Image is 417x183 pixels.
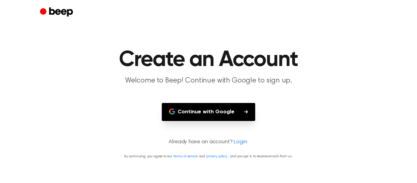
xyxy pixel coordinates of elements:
button: Continue with Google [162,103,255,121]
h1: Create an Account [52,49,365,71]
p: By continuing, you agree to our and , and you opt in to receive emails from us. [7,154,410,159]
a: Beep [40,6,74,18]
a: privacy policy [206,155,227,158]
p: Already have an account? [7,138,410,146]
a: terms of service [173,155,198,158]
p: Welcome to Beep! Continue with Google to sign up. [91,76,326,86]
a: Login [234,138,247,146]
